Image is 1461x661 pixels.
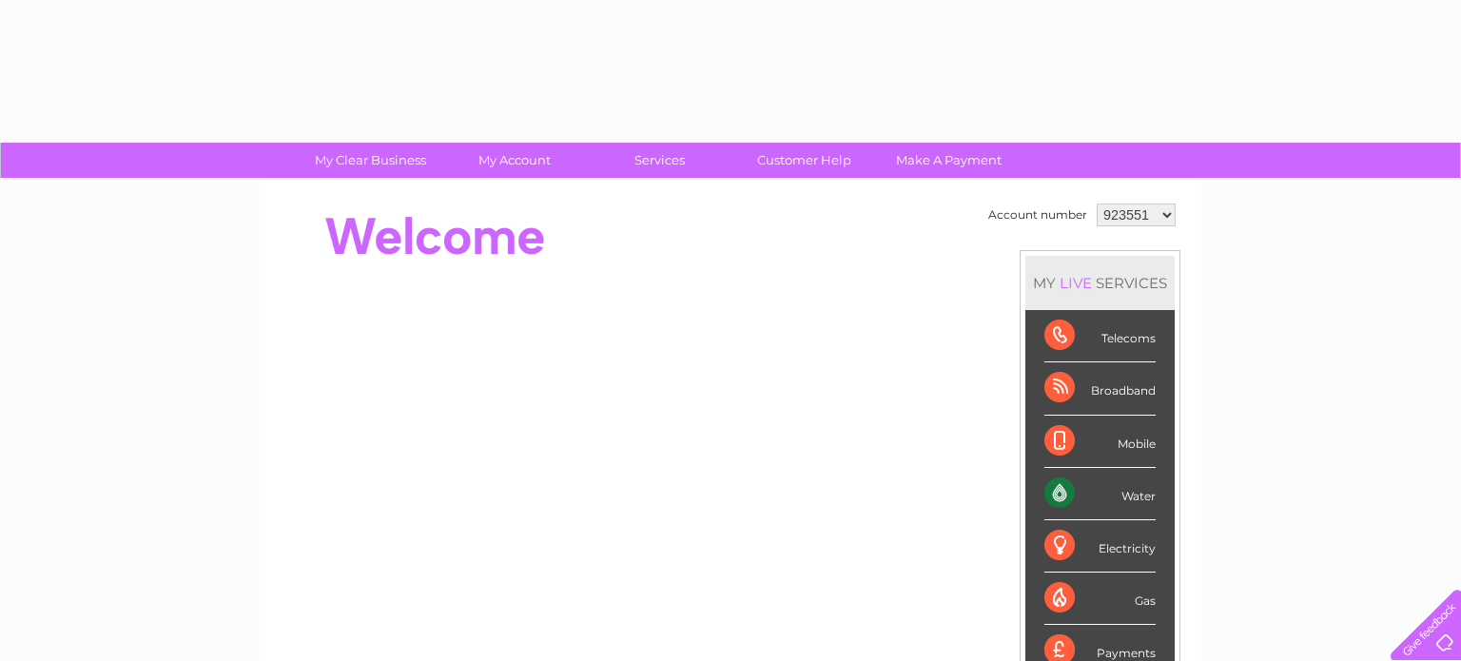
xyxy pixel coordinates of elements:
a: My Clear Business [292,143,449,178]
div: Water [1044,468,1156,520]
a: Make A Payment [870,143,1027,178]
div: Electricity [1044,520,1156,573]
a: My Account [437,143,594,178]
a: Customer Help [726,143,883,178]
a: Services [581,143,738,178]
div: Gas [1044,573,1156,625]
div: MY SERVICES [1025,256,1175,310]
td: Account number [984,199,1092,231]
div: Broadband [1044,362,1156,415]
div: LIVE [1056,274,1096,292]
div: Mobile [1044,416,1156,468]
div: Telecoms [1044,310,1156,362]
